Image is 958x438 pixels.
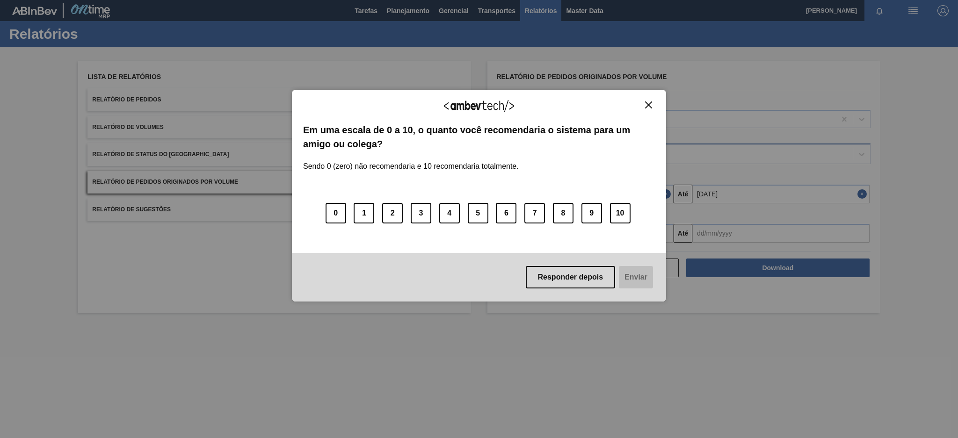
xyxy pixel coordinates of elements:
[496,203,516,223] button: 6
[444,100,514,112] img: Logo Ambevtech
[553,203,573,223] button: 8
[326,203,346,223] button: 0
[581,203,602,223] button: 9
[439,203,460,223] button: 4
[303,151,519,171] label: Sendo 0 (zero) não recomendaria e 10 recomendaria totalmente.
[526,266,616,288] button: Responder depois
[610,203,631,223] button: 10
[642,101,655,109] button: Close
[645,101,652,108] img: Close
[354,203,374,223] button: 1
[411,203,431,223] button: 3
[303,123,655,151] label: Em uma escala de 0 a 10, o quanto você recomendaria o sistema para um amigo ou colega?
[468,203,488,223] button: 5
[382,203,403,223] button: 2
[524,203,545,223] button: 7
